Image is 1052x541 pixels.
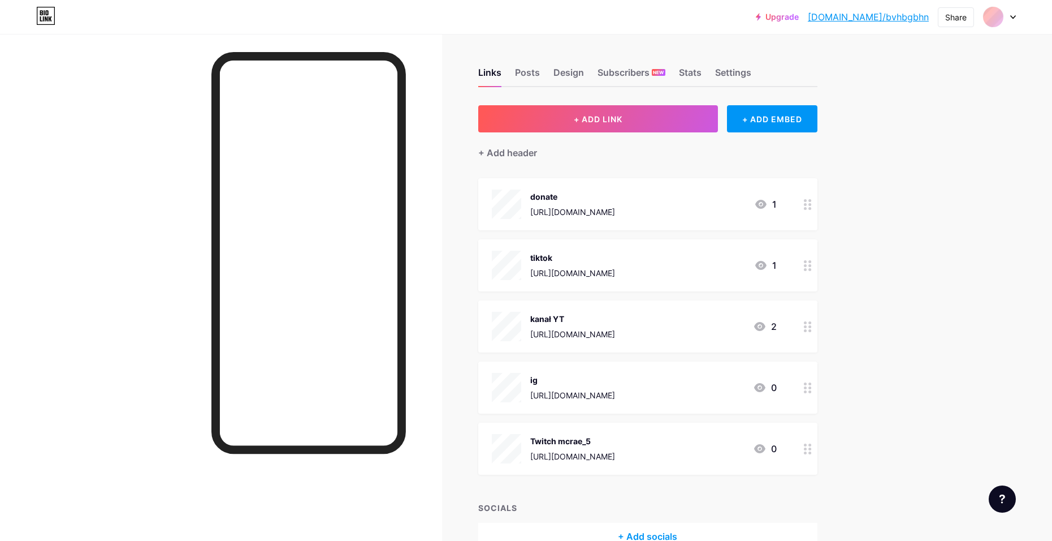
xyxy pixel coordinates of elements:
button: + ADD LINK [478,105,718,132]
div: ig [530,374,615,386]
div: Stats [679,66,702,86]
div: [URL][DOMAIN_NAME] [530,389,615,401]
div: 1 [754,259,777,272]
div: Share [945,11,967,23]
a: [DOMAIN_NAME]/bvhbgbhn [808,10,929,24]
div: SOCIALS [478,502,817,514]
div: [URL][DOMAIN_NAME] [530,450,615,462]
div: 0 [753,442,777,456]
div: Links [478,66,501,86]
div: + Add header [478,146,537,160]
div: + ADD EMBED [727,105,817,132]
div: [URL][DOMAIN_NAME] [530,328,615,340]
div: Settings [715,66,751,86]
div: tiktok [530,252,615,264]
div: kanał YT [530,313,615,325]
div: Posts [515,66,540,86]
div: 2 [753,320,777,333]
div: Subscribers [598,66,665,86]
div: Twitch mcrae_5 [530,435,615,447]
div: [URL][DOMAIN_NAME] [530,267,615,279]
div: donate [530,191,615,203]
div: 1 [754,197,777,211]
div: 0 [753,381,777,394]
span: NEW [653,69,664,76]
a: Upgrade [756,12,799,22]
span: + ADD LINK [574,114,622,124]
div: [URL][DOMAIN_NAME] [530,206,615,218]
div: Design [553,66,584,86]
